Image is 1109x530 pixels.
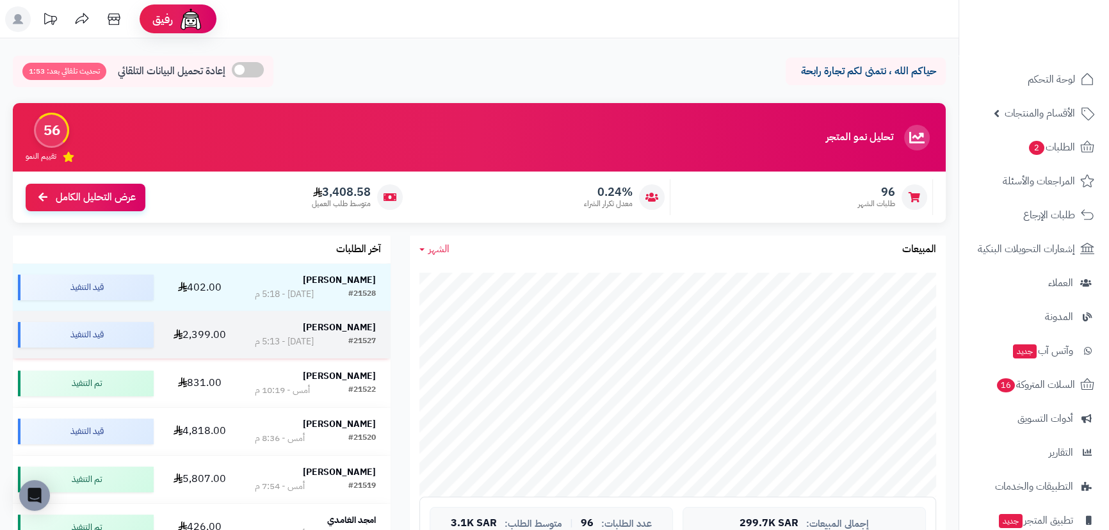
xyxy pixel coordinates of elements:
[312,198,371,209] span: متوسط طلب العميل
[428,241,449,257] span: الشهر
[967,132,1101,163] a: الطلبات2
[419,242,449,257] a: الشهر
[858,198,895,209] span: طلبات الشهر
[967,268,1101,298] a: العملاء
[967,403,1101,434] a: أدوات التسويق
[159,311,240,358] td: 2,399.00
[348,335,376,348] div: #21527
[303,369,376,383] strong: [PERSON_NAME]
[806,518,869,529] span: إجمالي المبيعات:
[327,513,376,527] strong: امجد الغامدي
[999,514,1023,528] span: جديد
[178,6,204,32] img: ai-face.png
[255,335,314,348] div: [DATE] - 5:13 م
[451,518,497,529] span: 3.1K SAR
[303,321,376,334] strong: [PERSON_NAME]
[18,467,154,492] div: تم التنفيذ
[1023,206,1075,224] span: طلبات الإرجاع
[56,190,136,205] span: عرض التحليل الكامل
[312,185,371,199] span: 3,408.58
[18,371,154,396] div: تم التنفيذ
[348,384,376,397] div: #21522
[303,273,376,287] strong: [PERSON_NAME]
[1017,410,1073,428] span: أدوات التسويق
[584,198,633,209] span: معدل تكرار الشراء
[1028,140,1045,156] span: 2
[255,384,310,397] div: أمس - 10:19 م
[584,185,633,199] span: 0.24%
[255,432,305,445] div: أمس - 8:36 م
[996,376,1075,394] span: السلات المتروكة
[967,471,1101,502] a: التطبيقات والخدمات
[902,244,936,255] h3: المبيعات
[18,275,154,300] div: قيد التنفيذ
[740,518,798,529] span: 299.7K SAR
[336,244,381,255] h3: آخر الطلبات
[995,478,1073,495] span: التطبيقات والخدمات
[581,518,594,529] span: 96
[967,200,1101,230] a: طلبات الإرجاع
[1005,104,1075,122] span: الأقسام والمنتجات
[978,240,1075,258] span: إشعارات التحويلات البنكية
[255,288,314,301] div: [DATE] - 5:18 م
[1045,308,1073,326] span: المدونة
[303,465,376,479] strong: [PERSON_NAME]
[159,264,240,311] td: 402.00
[1022,10,1097,36] img: logo-2.png
[967,234,1101,264] a: إشعارات التحويلات البنكية
[348,288,376,301] div: #21528
[601,518,652,529] span: عدد الطلبات:
[1012,342,1073,360] span: وآتس آب
[1049,444,1073,462] span: التقارير
[159,408,240,455] td: 4,818.00
[26,151,56,162] span: تقييم النمو
[19,480,50,511] div: Open Intercom Messenger
[795,64,936,79] p: حياكم الله ، نتمنى لكم تجارة رابحة
[505,518,562,529] span: متوسط الطلب:
[858,185,895,199] span: 96
[570,518,573,528] span: |
[18,419,154,444] div: قيد التنفيذ
[967,64,1101,95] a: لوحة التحكم
[1003,172,1075,190] span: المراجعات والأسئلة
[967,437,1101,468] a: التقارير
[1013,344,1037,358] span: جديد
[1048,274,1073,292] span: العملاء
[118,64,225,79] span: إعادة تحميل البيانات التلقائي
[967,335,1101,366] a: وآتس آبجديد
[159,456,240,503] td: 5,807.00
[996,378,1016,393] span: 16
[967,301,1101,332] a: المدونة
[998,511,1073,529] span: تطبيق المتجر
[1028,70,1075,88] span: لوحة التحكم
[303,417,376,431] strong: [PERSON_NAME]
[348,480,376,493] div: #21519
[255,480,305,493] div: أمس - 7:54 م
[967,369,1101,400] a: السلات المتروكة16
[18,322,154,348] div: قيد التنفيذ
[826,132,893,143] h3: تحليل نمو المتجر
[22,63,106,80] span: تحديث تلقائي بعد: 1:53
[26,184,145,211] a: عرض التحليل الكامل
[34,6,66,35] a: تحديثات المنصة
[159,360,240,407] td: 831.00
[1028,138,1075,156] span: الطلبات
[967,166,1101,197] a: المراجعات والأسئلة
[348,432,376,445] div: #21520
[152,12,173,27] span: رفيق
